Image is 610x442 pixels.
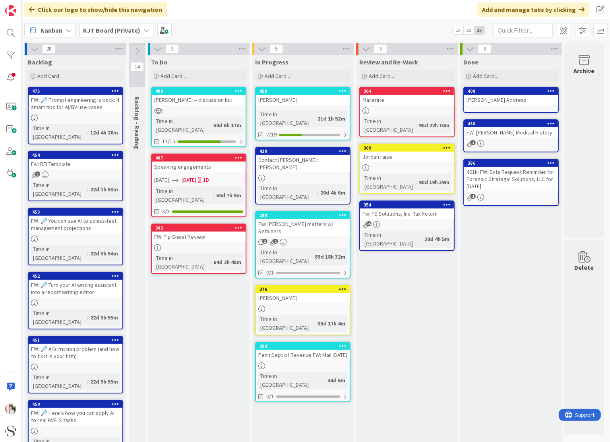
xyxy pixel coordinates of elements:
div: 304 [360,88,454,95]
div: 90d 19h 39m [417,178,451,187]
img: avatar [5,426,16,437]
div: 22d 3h 55m [88,313,120,322]
div: Time in [GEOGRAPHIC_DATA] [362,173,416,191]
div: 384Penn Dept of Revenue FW: Mail [DATE] [256,343,350,360]
span: Kanban [41,25,62,35]
div: 20d 4h 6m [318,188,347,197]
span: : [421,235,422,243]
div: 35d 17h 4m [316,319,347,328]
a: 438FW: [PERSON_NAME] Medical History [463,119,559,152]
div: 384 [256,343,350,350]
a: 451FW: 🔎 AI’s friction problem (and how to fix it in your firm)Time in [GEOGRAPHIC_DATA]:22d 3h 55m [28,336,123,393]
span: 15 [366,221,372,226]
div: 475 [32,88,122,94]
div: 22d 3h 55m [88,377,120,386]
div: 459[PERSON_NAME] [256,88,350,105]
div: 452FW: 🔎 Turn your AI writing assistant into a report writing editor [29,273,122,297]
div: 450 [29,401,122,408]
span: 1 [35,171,40,177]
div: 407 [155,155,246,161]
a: 453FW: 🔎 You can use AI to stress-test management projectionsTime in [GEOGRAPHIC_DATA]:22d 3h 54m [28,208,123,265]
span: Add Card... [473,72,498,80]
span: Backlog [28,58,52,66]
a: 408[PERSON_NAME] Address [463,87,559,113]
div: 386401k: FW: Data Request Reminder for Forensic Strategic Solutions, LLC for [DATE] [464,160,558,191]
span: Add Card... [161,72,186,80]
div: 409 [155,88,246,94]
div: 459 [259,88,350,94]
div: FW: [PERSON_NAME] Medical History [464,127,558,138]
div: Archive [574,66,595,76]
span: [DATE] [182,176,196,184]
span: 1 [273,239,278,244]
span: 2x [463,26,474,34]
div: 22d 3h 54m [88,249,120,258]
div: Jordan raise [360,152,454,162]
span: : [87,185,88,194]
div: 21d 1h 52m [316,114,347,123]
span: : [87,128,88,137]
div: Mailerlite [360,95,454,105]
span: [DATE] [154,176,169,184]
div: 302FW: Tip Sheet Review [152,224,246,242]
a: 439Contact [PERSON_NAME]: [PERSON_NAME]Time in [GEOGRAPHIC_DATA]:20d 4h 6m [255,147,351,204]
div: 1D [203,176,209,184]
span: 28 [42,44,56,54]
div: 401k: FW: Data Request Reminder for Forensic Strategic Solutions, LLC for [DATE] [464,167,558,191]
span: 3/3 [162,207,170,216]
div: Time in [GEOGRAPHIC_DATA] [31,373,87,390]
div: 386 [468,160,558,166]
div: 453FW: 🔎 You can use AI to stress-test management projections [29,208,122,233]
div: 452 [32,273,122,279]
div: 89d 18h 32m [313,252,347,261]
a: 354Fw: FS Solutions, Inc. Tax ReturnTime in [GEOGRAPHIC_DATA]:20d 4h 5m [359,201,455,251]
div: FW: 🔎 You can use AI to stress-test management projections [29,216,122,233]
div: Time in [GEOGRAPHIC_DATA] [31,309,87,326]
span: 3 [374,44,387,54]
div: Time in [GEOGRAPHIC_DATA] [154,117,210,134]
div: 454 [32,152,122,158]
div: Time in [GEOGRAPHIC_DATA] [258,248,312,265]
div: 450FW: 🔎 Here’s how you can apply AI to real BVFLS tasks [29,401,122,425]
div: Time in [GEOGRAPHIC_DATA] [258,372,324,389]
span: 1x [453,26,463,34]
span: Review and Re-Work [359,58,418,66]
span: : [324,376,325,385]
span: : [87,377,88,386]
div: Time in [GEOGRAPHIC_DATA] [31,245,87,262]
div: 438 [464,120,558,127]
div: 454Fw: RFI Template [29,152,122,169]
div: 408 [464,88,558,95]
div: 438 [468,121,558,127]
div: Click our logo to show/hide this navigation [24,2,167,17]
div: Time in [GEOGRAPHIC_DATA] [362,230,421,248]
div: 407 [152,154,246,162]
div: Time in [GEOGRAPHIC_DATA] [258,315,314,332]
div: 459 [256,88,350,95]
div: Contact [PERSON_NAME]: [PERSON_NAME] [256,155,350,172]
div: 90d 22h 10m [417,121,451,130]
img: Visit kanbanzone.com [5,5,16,16]
div: Penn Dept of Revenue FW: Mail [DATE] [256,350,350,360]
div: [PERSON_NAME] Address [464,95,558,105]
span: 3x [474,26,485,34]
span: : [87,249,88,258]
div: Add and manage tabs by clicking [477,2,589,17]
div: 309 [364,145,454,151]
span: 7/19 [266,130,277,139]
div: 376[PERSON_NAME] [256,286,350,303]
a: 280Fw: [PERSON_NAME] matters w/ RetainersTime in [GEOGRAPHIC_DATA]:89d 18h 32m0/1 [255,211,351,278]
div: Speaking engagements [152,162,246,172]
div: 376 [256,286,350,293]
div: 451 [29,337,122,344]
div: Time in [GEOGRAPHIC_DATA] [31,124,87,141]
div: [PERSON_NAME] [256,293,350,303]
span: 1 [262,239,267,244]
div: 22d 1h 53m [88,185,120,194]
div: 453 [29,208,122,216]
div: FW: 🔎 Here’s how you can apply AI to real BVFLS tasks [29,408,122,425]
div: Time in [GEOGRAPHIC_DATA] [258,184,317,201]
div: 450 [32,401,122,407]
div: 280Fw: [PERSON_NAME] matters w/ Retainers [256,212,350,236]
div: 386 [464,160,558,167]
